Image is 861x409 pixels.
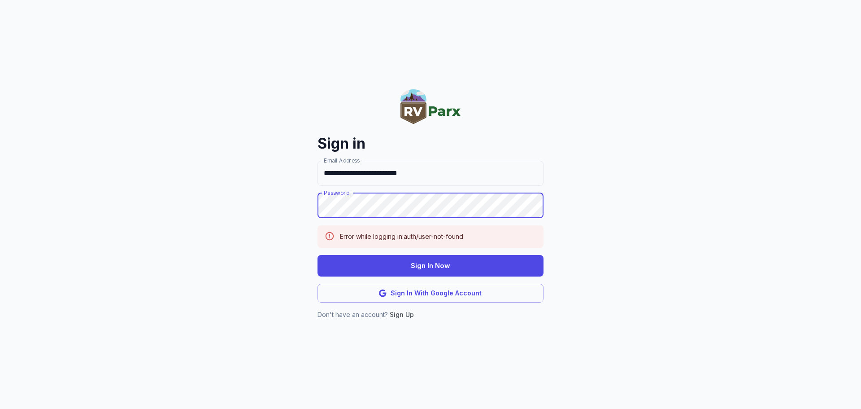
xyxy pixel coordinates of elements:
[324,157,360,164] label: Email Address
[324,189,349,197] label: Password
[340,228,463,245] div: Error while logging in: auth/user-not-found
[400,89,461,124] img: RVParx.com
[317,284,544,303] button: Sign In With Google Account
[317,310,544,320] p: Don't have an account?
[317,255,544,277] button: Sign In Now
[390,311,414,318] a: Sign Up
[317,134,544,154] h4: Sign in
